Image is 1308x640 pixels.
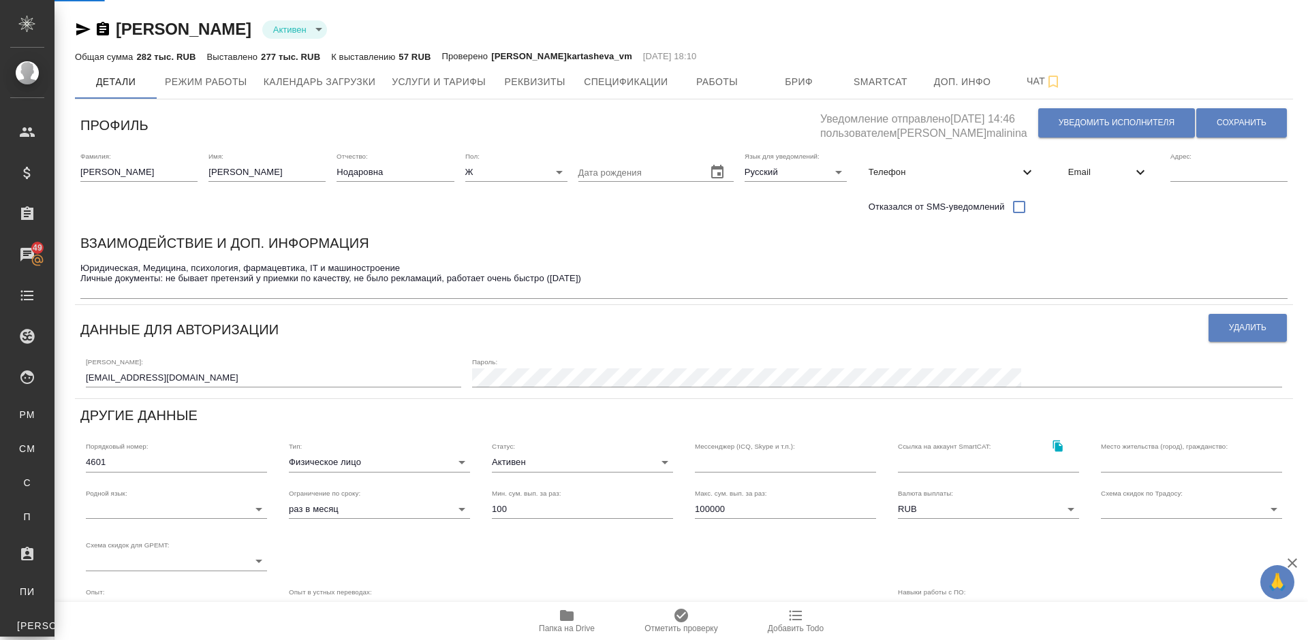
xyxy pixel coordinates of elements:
[1045,74,1061,90] svg: Подписаться
[289,500,470,519] div: раз в месяц
[1038,108,1195,138] button: Уведомить исполнителя
[289,453,470,472] div: Физическое лицо
[898,500,1079,519] div: RUB
[492,453,673,472] div: Активен
[1209,314,1287,342] button: Удалить
[75,52,136,62] p: Общая сумма
[80,404,198,426] h6: Другие данные
[86,490,127,496] label: Родной язык:
[399,52,431,62] p: 57 RUB
[745,163,847,182] div: Русский
[392,74,486,91] span: Услуги и тарифы
[17,510,37,524] span: П
[766,74,832,91] span: Бриф
[75,21,91,37] button: Скопировать ссылку для ЯМессенджера
[539,624,595,633] span: Папка на Drive
[1012,73,1077,90] span: Чат
[1057,157,1159,187] div: Email
[441,50,491,63] p: Проверено
[685,74,750,91] span: Работы
[1196,108,1287,138] button: Сохранить
[10,401,44,428] a: PM
[262,20,327,39] div: Активен
[86,443,148,450] label: Порядковый номер:
[83,74,149,91] span: Детали
[858,157,1046,187] div: Телефон
[898,490,953,496] label: Валюта выплаты:
[695,443,795,450] label: Мессенджер (ICQ, Skype и т.п.):
[1260,565,1294,599] button: 🙏
[264,74,376,91] span: Календарь загрузки
[1229,322,1266,334] span: Удалить
[17,619,37,633] span: [PERSON_NAME]
[289,490,360,496] label: Ограничение по сроку:
[738,602,853,640] button: Добавить Todo
[1068,165,1132,179] span: Email
[10,578,44,605] a: ПИ
[869,200,1005,214] span: Отказался от SMS-уведомлений
[80,153,111,159] label: Фамилия:
[1101,443,1228,450] label: Место жительства (город), гражданство:
[80,114,149,136] h6: Профиль
[584,74,668,91] span: Спецификации
[331,52,399,62] p: К выставлению
[1170,153,1192,159] label: Адрес:
[768,624,824,633] span: Добавить Todo
[858,598,877,618] button: Open
[25,241,50,255] span: 49
[655,598,674,618] button: Open
[1101,490,1183,496] label: Схема скидок по Традосу:
[3,238,51,272] a: 49
[17,442,37,455] span: CM
[208,153,223,159] label: Имя:
[869,165,1019,179] span: Телефон
[1266,568,1289,596] span: 🙏
[17,585,37,598] span: ПИ
[269,24,311,35] button: Активен
[644,624,717,633] span: Отметить проверку
[465,163,567,182] div: Ж
[289,588,372,595] label: Опыт в устных переводах:
[261,52,320,62] p: 277 тыс. RUB
[465,153,480,159] label: Пол:
[1059,117,1174,129] span: Уведомить исполнителя
[207,52,262,62] p: Выставлено
[820,105,1038,141] h5: Уведомление отправлено [DATE] 14:46 пользователем [PERSON_NAME]malinina
[86,588,105,595] label: Опыт:
[510,602,624,640] button: Папка на Drive
[930,74,995,91] span: Доп. инфо
[1044,432,1072,460] button: Скопировать ссылку
[10,503,44,530] a: П
[80,319,279,340] h6: Данные для авторизации
[898,443,991,450] label: Ссылка на аккаунт SmartCAT:
[502,74,567,91] span: Реквизиты
[10,612,44,639] a: [PERSON_NAME]
[80,232,369,254] h6: Взаимодействие и доп. информация
[337,153,368,159] label: Отчество:
[165,74,247,91] span: Режим работы
[624,602,738,640] button: Отметить проверку
[10,435,44,462] a: CM
[492,490,561,496] label: Мин. сум. вып. за раз:
[1217,117,1266,129] span: Сохранить
[95,21,111,37] button: Скопировать ссылку
[695,490,767,496] label: Макс. сум. вып. за раз:
[10,469,44,496] a: С
[86,358,143,365] label: [PERSON_NAME]:
[492,443,515,450] label: Статус:
[472,358,497,365] label: Пароль:
[136,52,196,62] p: 282 тыс. RUB
[86,542,170,549] label: Схема скидок для GPEMT:
[643,50,697,63] p: [DATE] 18:10
[80,263,1288,294] textarea: Юридическая, Медицина, психология, фармацевтика, IT и машиностроение Личные документы: не бывает ...
[17,408,37,421] span: PM
[745,153,820,159] label: Язык для уведомлений:
[17,476,37,490] span: С
[116,20,251,38] a: [PERSON_NAME]
[491,50,632,63] p: [PERSON_NAME]kartasheva_vm
[848,74,914,91] span: Smartcat
[898,588,966,595] label: Навыки работы с ПО:
[289,443,302,450] label: Тип:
